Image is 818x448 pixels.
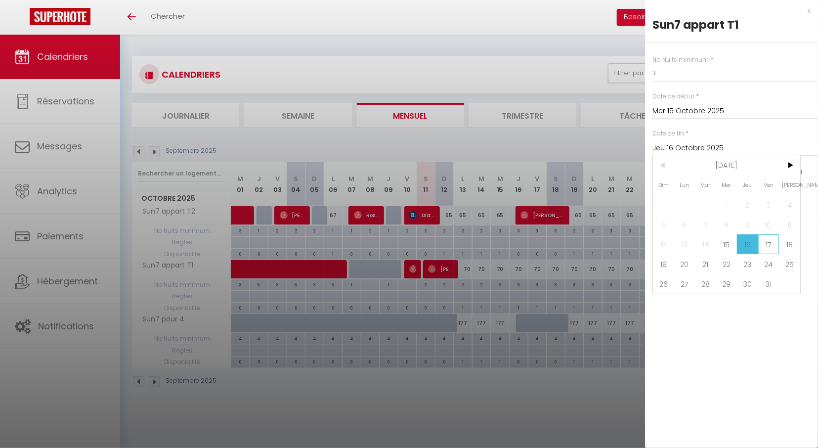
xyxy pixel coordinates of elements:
[695,234,716,254] span: 14
[695,215,716,234] span: 7
[652,17,811,33] div: Sun7 appart T1
[737,234,758,254] span: 16
[653,234,674,254] span: 12
[716,274,737,294] span: 29
[758,215,779,234] span: 10
[758,274,779,294] span: 31
[779,254,800,274] span: 25
[758,254,779,274] span: 24
[737,274,758,294] span: 30
[737,195,758,215] span: 2
[674,215,695,234] span: 6
[652,129,684,138] label: Date de fin
[779,234,800,254] span: 18
[653,274,674,294] span: 26
[652,55,709,65] label: Nb Nuits minimum
[653,254,674,274] span: 19
[716,234,737,254] span: 15
[758,175,779,195] span: Ven
[758,195,779,215] span: 3
[674,155,779,175] span: [DATE]
[716,215,737,234] span: 8
[674,175,695,195] span: Lun
[645,5,811,17] div: x
[737,254,758,274] span: 23
[716,195,737,215] span: 1
[716,254,737,274] span: 22
[716,175,737,195] span: Mer
[779,175,800,195] span: [PERSON_NAME]
[779,215,800,234] span: 11
[653,215,674,234] span: 5
[737,175,758,195] span: Jeu
[652,92,694,101] label: Date de début
[674,274,695,294] span: 27
[737,215,758,234] span: 9
[758,234,779,254] span: 17
[674,254,695,274] span: 20
[674,234,695,254] span: 13
[779,155,800,175] span: >
[695,254,716,274] span: 21
[653,175,674,195] span: Dim
[695,274,716,294] span: 28
[653,155,674,175] span: <
[779,195,800,215] span: 4
[695,175,716,195] span: Mar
